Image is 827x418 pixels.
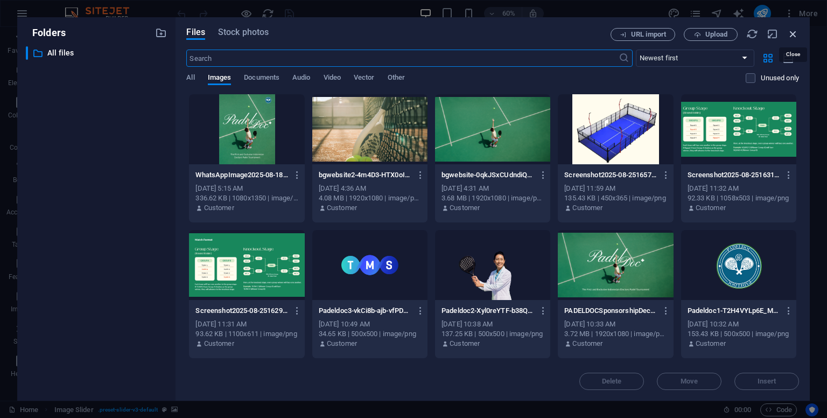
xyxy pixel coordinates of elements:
div: [DATE] 10:38 AM [441,319,544,329]
p: Customer [696,203,726,213]
span: URL import [631,31,666,38]
i: Reload [746,28,758,40]
span: Stock photos [218,26,269,39]
div: [DATE] 11:32 AM [688,184,790,193]
p: Customer [572,203,602,213]
p: Customer [204,203,234,213]
p: Screenshot2025-08-25163151-N042c0ZjzmS_td5PW1Ok0g.png [688,170,780,180]
span: Audio [292,71,310,86]
div: ​ [26,46,28,60]
p: Screenshot2025-08-25165733-WaMLQXTGW9Q2baWot2Cdow.png [564,170,657,180]
span: Documents [244,71,279,86]
div: [DATE] 10:49 AM [319,319,421,329]
p: Padeldoc2-Xyl0reYTF-b38QapKc4_wA.png [441,306,534,316]
p: Folders [26,26,66,40]
div: [DATE] 11:31 AM [195,319,298,329]
div: [DATE] 10:32 AM [688,319,790,329]
p: bgwebsite-0qkJSxCUdndiQy2CPGRA7A.png [441,170,534,180]
p: Customer [327,339,357,349]
i: Minimize [767,28,779,40]
button: Upload [684,28,738,41]
div: [DATE] 11:59 AM [564,184,667,193]
div: 137.25 KB | 500x500 | image/png [441,329,544,339]
div: 336.62 KB | 1080x1350 | image/jpeg [195,193,298,203]
div: [DATE] 10:33 AM [564,319,667,329]
div: 92.33 KB | 1058x503 | image/png [688,193,790,203]
span: Upload [705,31,727,38]
span: Other [388,71,405,86]
div: 34.65 KB | 500x500 | image/png [319,329,421,339]
span: Video [324,71,341,86]
p: Customer [327,203,357,213]
p: Screenshot2025-08-25162930-Ck705xubzPYvv42IwXtwbg.png [195,306,288,316]
p: Unused only [761,73,799,83]
div: 4.08 MB | 1920x1080 | image/png [319,193,421,203]
p: PADELDOCSponsorshipDeckOctober2025.pdf-n6JQuDAHDDQm_Qrrx3YHYg.png [564,306,657,316]
div: 153.43 KB | 500x500 | image/png [688,329,790,339]
div: [DATE] 4:31 AM [441,184,544,193]
i: Create new folder [155,27,167,39]
span: Files [186,26,205,39]
div: 3.72 MB | 1920x1080 | image/png [564,329,667,339]
div: 135.43 KB | 450x365 | image/png [564,193,667,203]
button: URL import [611,28,675,41]
div: [DATE] 4:36 AM [319,184,421,193]
div: 93.62 KB | 1100x611 | image/png [195,329,298,339]
p: Customer [450,203,480,213]
p: Customer [572,339,602,349]
p: WhatsAppImage2025-08-18at17.30.05-y62XN7gUYNc_zMR3Iq1kuw.jpeg [195,170,288,180]
div: [DATE] 5:15 AM [195,184,298,193]
input: Search [186,50,618,67]
p: Padeldoc3-vkCi8b-ajb-vfPDdq0M1iQ.png [319,306,411,316]
p: Padeldoc1-T2H4VYLp6E_Ma8hfQuGUKg.png [688,306,780,316]
span: All [186,71,194,86]
p: Customer [696,339,726,349]
p: bgwebsite2-4m4D3-HTX0oIz3oVPt6OGg.png [319,170,411,180]
span: Images [208,71,232,86]
span: Vector [354,71,375,86]
p: Customer [450,339,480,349]
p: All files [47,47,148,59]
p: Customer [204,339,234,349]
div: 3.68 MB | 1920x1080 | image/png [441,193,544,203]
